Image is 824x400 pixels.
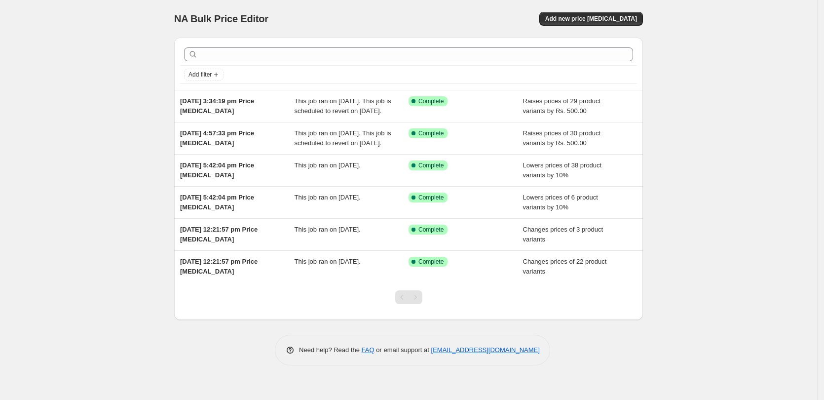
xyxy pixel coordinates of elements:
span: This job ran on [DATE]. [295,226,361,233]
span: [DATE] 5:42:04 pm Price [MEDICAL_DATA] [180,194,254,211]
span: Complete [418,226,444,234]
span: NA Bulk Price Editor [174,13,268,24]
button: Add new price [MEDICAL_DATA] [539,12,643,26]
span: Raises prices of 29 product variants by Rs. 500.00 [523,97,601,115]
span: [DATE] 3:34:19 pm Price [MEDICAL_DATA] [180,97,254,115]
span: This job ran on [DATE]. This job is scheduled to revert on [DATE]. [295,97,391,115]
span: Add new price [MEDICAL_DATA] [545,15,637,23]
span: Need help? Read the [299,346,362,354]
span: [DATE] 4:57:33 pm Price [MEDICAL_DATA] [180,129,254,147]
span: This job ran on [DATE]. [295,258,361,265]
span: [DATE] 5:42:04 pm Price [MEDICAL_DATA] [180,161,254,179]
span: Add filter [188,71,212,79]
span: Complete [418,258,444,266]
span: Raises prices of 30 product variants by Rs. 500.00 [523,129,601,147]
span: Complete [418,194,444,201]
span: Complete [418,129,444,137]
span: This job ran on [DATE]. This job is scheduled to revert on [DATE]. [295,129,391,147]
span: This job ran on [DATE]. [295,194,361,201]
span: Changes prices of 3 product variants [523,226,603,243]
span: Complete [418,97,444,105]
span: or email support at [375,346,431,354]
span: Lowers prices of 6 product variants by 10% [523,194,598,211]
span: [DATE] 12:21:57 pm Price [MEDICAL_DATA] [180,226,258,243]
span: Lowers prices of 38 product variants by 10% [523,161,602,179]
a: FAQ [362,346,375,354]
a: [EMAIL_ADDRESS][DOMAIN_NAME] [431,346,540,354]
span: [DATE] 12:21:57 pm Price [MEDICAL_DATA] [180,258,258,275]
nav: Pagination [395,290,422,304]
span: Complete [418,161,444,169]
button: Add filter [184,69,224,80]
span: This job ran on [DATE]. [295,161,361,169]
span: Changes prices of 22 product variants [523,258,607,275]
